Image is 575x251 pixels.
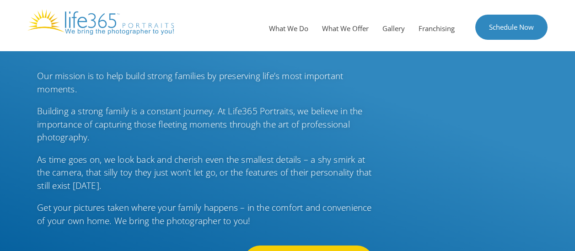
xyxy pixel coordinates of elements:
span: Get your pictures taken where your family happens – in the comfort and convenience of your own ho... [37,202,371,227]
a: What We Do [262,15,315,42]
span: Building a strong family is a constant journey. At Life365 Portraits, we believe in the importanc... [37,105,362,143]
img: Life365 [27,9,174,35]
span: Our mission is to help build strong families by preserving life’s most important moments. [37,70,343,95]
a: Franchising [412,15,462,42]
a: What We Offer [315,15,376,42]
a: Schedule Now [475,15,548,40]
a: Gallery [376,15,412,42]
span: As time goes on, we look back and cherish even the smallest details – a shy smirk at the camera, ... [37,154,371,192]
